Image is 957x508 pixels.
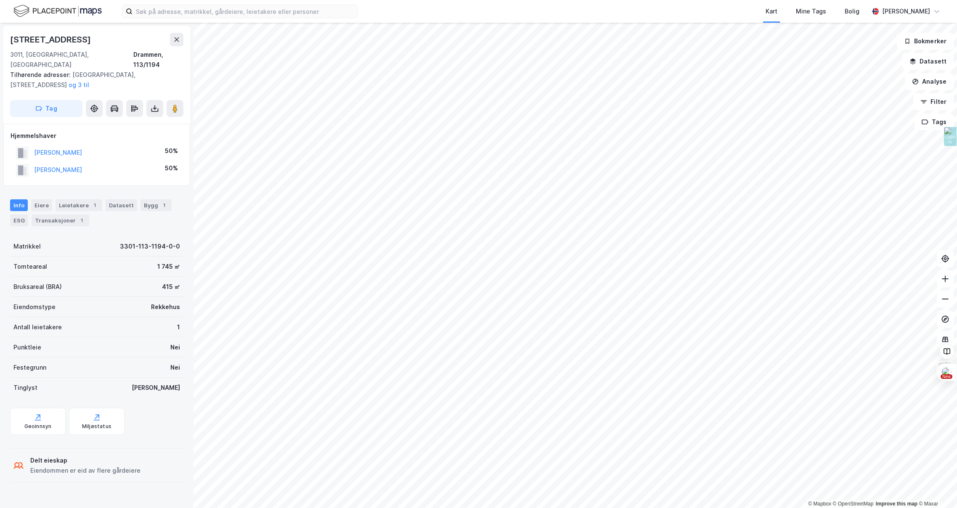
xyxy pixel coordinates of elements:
div: Punktleie [13,342,41,352]
button: Tags [915,114,954,130]
div: Datasett [106,199,137,211]
div: ESG [10,214,28,226]
div: Eiendomstype [13,302,56,312]
button: Bokmerker [897,33,954,50]
div: Eiere [31,199,52,211]
div: Bolig [845,6,859,16]
button: Tag [10,100,82,117]
div: Antall leietakere [13,322,62,332]
div: Festegrunn [13,362,46,373]
div: Drammen, 113/1194 [133,50,183,70]
div: Hjemmelshaver [11,131,183,141]
div: 1 [160,201,168,209]
div: Transaksjoner [32,214,89,226]
input: Søk på adresse, matrikkel, gårdeiere, leietakere eller personer [133,5,357,18]
div: 3301-113-1194-0-0 [120,241,180,251]
div: Bruksareal (BRA) [13,282,62,292]
div: 1 [77,216,86,225]
a: Mapbox [808,501,831,507]
img: logo.f888ab2527a4732fd821a326f86c7f29.svg [13,4,102,19]
div: [PERSON_NAME] [132,383,180,393]
div: Tomteareal [13,262,47,272]
div: 1 [90,201,99,209]
div: Mine Tags [796,6,826,16]
div: [GEOGRAPHIC_DATA], [STREET_ADDRESS] [10,70,177,90]
div: Eiendommen er eid av flere gårdeiere [30,466,141,476]
div: Bygg [141,199,172,211]
div: Info [10,199,28,211]
div: Kontrollprogram for chat [915,468,957,508]
a: Improve this map [876,501,917,507]
div: 1 745 ㎡ [157,262,180,272]
div: Delt eieskap [30,455,141,466]
span: Tilhørende adresser: [10,71,72,78]
div: 415 ㎡ [162,282,180,292]
div: [STREET_ADDRESS] [10,33,93,46]
div: Leietakere [56,199,102,211]
div: 50% [165,146,178,156]
div: 3011, [GEOGRAPHIC_DATA], [GEOGRAPHIC_DATA] [10,50,133,70]
div: Tinglyst [13,383,37,393]
button: Datasett [902,53,954,70]
div: 1 [177,322,180,332]
button: Analyse [905,73,954,90]
a: OpenStreetMap [833,501,874,507]
div: Nei [170,362,180,373]
div: Matrikkel [13,241,41,251]
div: 50% [165,163,178,173]
div: [PERSON_NAME] [882,6,930,16]
div: Kart [766,6,777,16]
div: Geoinnsyn [24,423,52,430]
div: Miljøstatus [82,423,111,430]
div: Nei [170,342,180,352]
button: Filter [913,93,954,110]
iframe: Chat Widget [915,468,957,508]
div: Rekkehus [151,302,180,312]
